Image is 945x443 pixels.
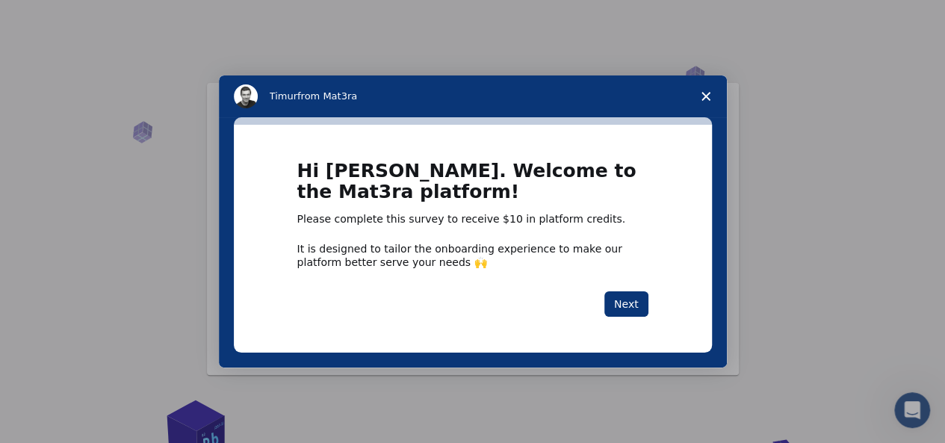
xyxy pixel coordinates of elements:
[297,212,648,227] div: Please complete this survey to receive $10 in platform credits.
[297,90,357,102] span: from Mat3ra
[270,90,297,102] span: Timur
[234,84,258,108] img: Profile image for Timur
[30,10,84,24] span: Support
[297,161,648,212] h1: Hi [PERSON_NAME]. Welcome to the Mat3ra platform!
[604,291,648,317] button: Next
[685,75,727,117] span: Close survey
[297,242,648,269] div: It is designed to tailor the onboarding experience to make our platform better serve your needs 🙌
